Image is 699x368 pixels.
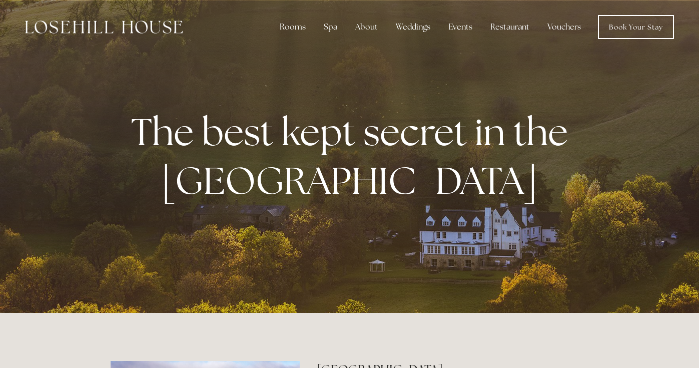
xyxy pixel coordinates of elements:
[25,21,183,34] img: Losehill House
[440,17,480,37] div: Events
[316,17,345,37] div: Spa
[347,17,386,37] div: About
[272,17,314,37] div: Rooms
[131,107,576,205] strong: The best kept secret in the [GEOGRAPHIC_DATA]
[482,17,537,37] div: Restaurant
[598,15,674,39] a: Book Your Stay
[539,17,589,37] a: Vouchers
[388,17,438,37] div: Weddings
